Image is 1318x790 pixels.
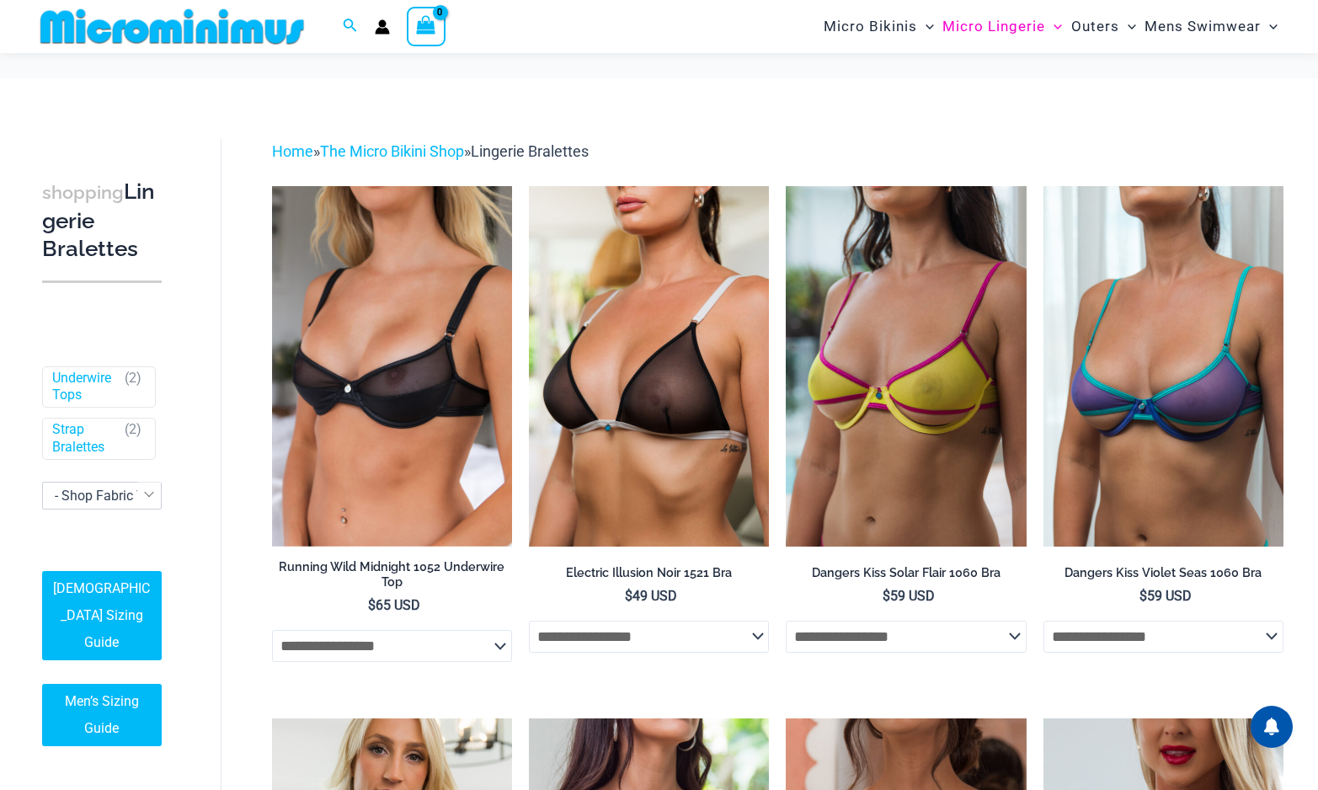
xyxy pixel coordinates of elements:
span: » » [272,142,589,160]
span: Mens Swimwear [1145,5,1261,48]
h2: Running Wild Midnight 1052 Underwire Top [272,559,512,590]
a: Running Wild Midnight 1052 Top 01Running Wild Midnight 1052 Top 6052 Bottom 06Running Wild Midnig... [272,186,512,547]
span: $ [1139,588,1147,604]
span: 2 [129,370,136,386]
a: Men’s Sizing Guide [42,684,162,746]
h2: Dangers Kiss Violet Seas 1060 Bra [1043,565,1283,581]
a: The Micro Bikini Shop [320,142,464,160]
span: Outers [1071,5,1119,48]
a: Search icon link [343,16,358,37]
a: Micro LingerieMenu ToggleMenu Toggle [938,5,1066,48]
a: Account icon link [375,19,390,35]
bdi: 59 USD [1139,588,1192,604]
a: OutersMenu ToggleMenu Toggle [1067,5,1140,48]
bdi: 49 USD [625,588,677,604]
a: Dangers Kiss Solar Flair 1060 Bra 01Dangers Kiss Solar Flair 1060 Bra 02Dangers Kiss Solar Flair ... [786,186,1026,547]
a: Micro BikinisMenu ToggleMenu Toggle [819,5,938,48]
span: ( ) [125,421,141,456]
a: Electric Illusion Noir 1521 Bra 01Electric Illusion Noir 1521 Bra 682 Thong 07Electric Illusion N... [529,186,769,547]
span: 2 [129,421,136,437]
span: ( ) [125,370,141,405]
nav: Site Navigation [817,3,1284,51]
bdi: 59 USD [883,588,935,604]
img: MM SHOP LOGO FLAT [34,8,311,45]
a: Strap Bralettes [52,421,117,456]
h3: Lingerie Bralettes [42,178,162,264]
a: View Shopping Cart, empty [407,7,446,45]
span: - Shop Fabric Type [42,482,162,510]
span: - Shop Fabric Type [55,488,165,504]
a: Home [272,142,313,160]
span: $ [625,588,632,604]
a: Electric Illusion Noir 1521 Bra [529,565,769,587]
a: [DEMOGRAPHIC_DATA] Sizing Guide [42,571,162,660]
span: Menu Toggle [1261,5,1278,48]
span: Menu Toggle [917,5,934,48]
span: Menu Toggle [1045,5,1062,48]
span: Micro Bikinis [824,5,917,48]
span: Lingerie Bralettes [471,142,589,160]
a: Running Wild Midnight 1052 Underwire Top [272,559,512,597]
span: Micro Lingerie [942,5,1045,48]
a: Dangers Kiss Violet Seas 1060 Bra [1043,565,1283,587]
span: Menu Toggle [1119,5,1136,48]
span: shopping [42,182,124,203]
span: $ [883,588,890,604]
img: Dangers Kiss Solar Flair 1060 Bra 01 [786,186,1026,547]
a: Dangers Kiss Solar Flair 1060 Bra [786,565,1026,587]
a: Underwire Tops [52,370,117,405]
img: Electric Illusion Noir 1521 Bra 01 [529,186,769,547]
img: Running Wild Midnight 1052 Top 01 [272,186,512,547]
span: - Shop Fabric Type [43,483,161,509]
a: Dangers Kiss Violet Seas 1060 Bra 01Dangers Kiss Violet Seas 1060 Bra 611 Micro 04Dangers Kiss Vi... [1043,186,1283,547]
bdi: 65 USD [368,597,420,613]
img: Dangers Kiss Violet Seas 1060 Bra 01 [1043,186,1283,547]
h2: Dangers Kiss Solar Flair 1060 Bra [786,565,1026,581]
h2: Electric Illusion Noir 1521 Bra [529,565,769,581]
a: Mens SwimwearMenu ToggleMenu Toggle [1140,5,1282,48]
span: $ [368,597,376,613]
